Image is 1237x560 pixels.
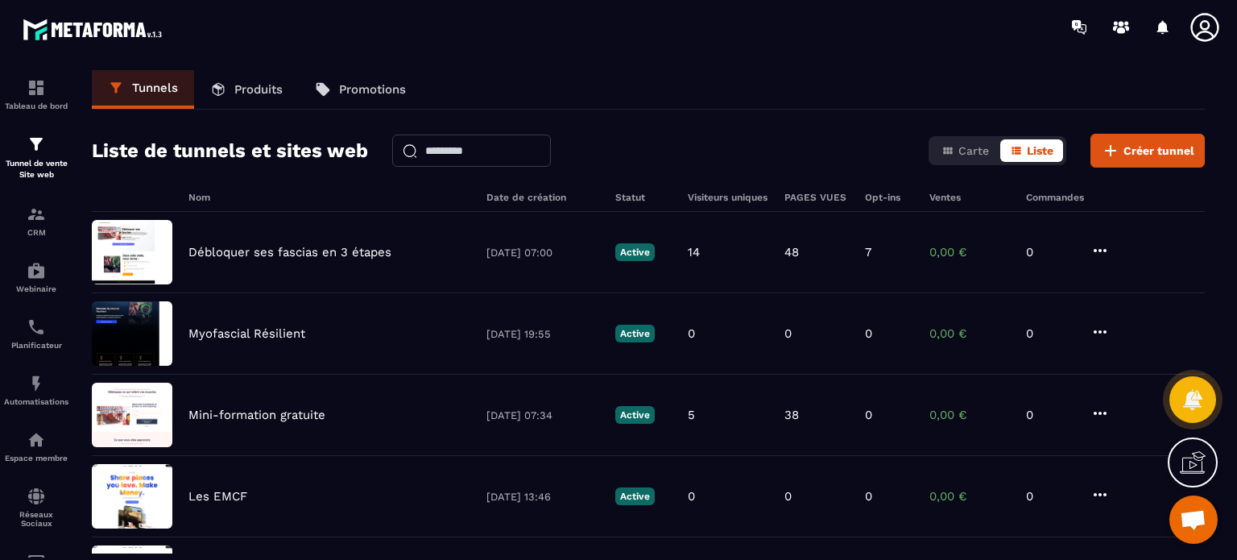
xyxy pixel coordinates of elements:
[4,122,68,193] a: formationformationTunnel de vente Site web
[865,408,872,422] p: 0
[486,409,599,421] p: [DATE] 07:34
[4,454,68,463] p: Espace membre
[23,15,168,44] img: logo
[27,487,46,506] img: social-network
[486,491,599,503] p: [DATE] 13:46
[615,406,655,424] p: Active
[4,362,68,418] a: automationsautomationsAutomatisations
[4,418,68,475] a: automationsautomationsEspace membre
[339,82,406,97] p: Promotions
[188,408,325,422] p: Mini-formation gratuite
[688,489,695,504] p: 0
[784,489,792,504] p: 0
[27,205,46,224] img: formation
[486,192,599,203] h6: Date de création
[299,70,422,109] a: Promotions
[1026,489,1074,504] p: 0
[688,192,768,203] h6: Visiteurs uniques
[4,66,68,122] a: formationformationTableau de bord
[688,326,695,341] p: 0
[234,82,283,97] p: Produits
[929,408,1010,422] p: 0,00 €
[865,192,913,203] h6: Opt-ins
[4,341,68,350] p: Planificateur
[929,245,1010,259] p: 0,00 €
[615,487,655,505] p: Active
[784,245,799,259] p: 48
[27,374,46,393] img: automations
[784,192,849,203] h6: PAGES VUES
[188,192,470,203] h6: Nom
[784,326,792,341] p: 0
[1026,192,1084,203] h6: Commandes
[27,317,46,337] img: scheduler
[1026,408,1074,422] p: 0
[865,489,872,504] p: 0
[4,284,68,293] p: Webinaire
[194,70,299,109] a: Produits
[688,245,700,259] p: 14
[932,139,999,162] button: Carte
[4,158,68,180] p: Tunnel de vente Site web
[188,489,247,504] p: Les EMCF
[92,464,172,529] img: image
[188,326,305,341] p: Myofascial Résilient
[865,245,871,259] p: 7
[1090,134,1205,168] button: Créer tunnel
[27,261,46,280] img: automations
[784,408,799,422] p: 38
[929,192,1010,203] h6: Ventes
[615,192,672,203] h6: Statut
[4,397,68,406] p: Automatisations
[1000,139,1063,162] button: Liste
[1169,496,1218,544] div: Ouvrir le chat
[615,243,655,261] p: Active
[486,247,599,259] p: [DATE] 07:00
[92,135,368,167] h2: Liste de tunnels et sites web
[4,305,68,362] a: schedulerschedulerPlanificateur
[1026,245,1074,259] p: 0
[486,328,599,340] p: [DATE] 19:55
[688,408,695,422] p: 5
[188,245,391,259] p: Débloquer ses fascias en 3 étapes
[4,228,68,237] p: CRM
[27,78,46,97] img: formation
[615,325,655,342] p: Active
[865,326,872,341] p: 0
[1027,144,1053,157] span: Liste
[92,301,172,366] img: image
[92,383,172,447] img: image
[132,81,178,95] p: Tunnels
[4,193,68,249] a: formationformationCRM
[958,144,989,157] span: Carte
[4,249,68,305] a: automationsautomationsWebinaire
[1123,143,1194,159] span: Créer tunnel
[4,510,68,528] p: Réseaux Sociaux
[929,489,1010,504] p: 0,00 €
[4,102,68,110] p: Tableau de bord
[929,326,1010,341] p: 0,00 €
[92,70,194,109] a: Tunnels
[1026,326,1074,341] p: 0
[92,220,172,284] img: image
[27,430,46,450] img: automations
[27,135,46,154] img: formation
[4,475,68,540] a: social-networksocial-networkRéseaux Sociaux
